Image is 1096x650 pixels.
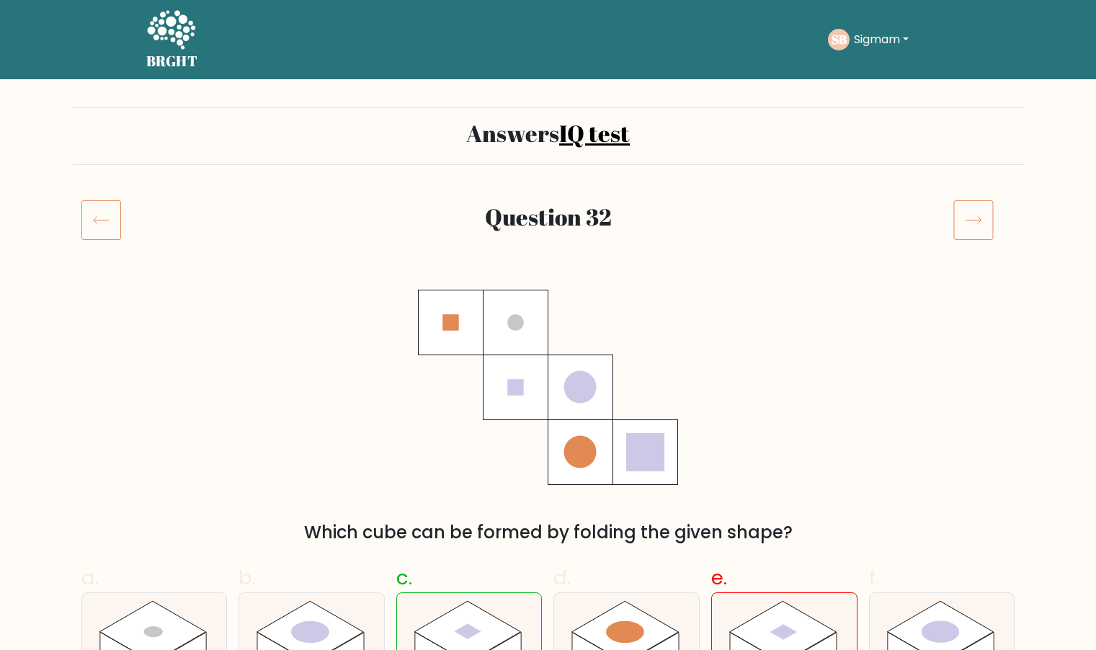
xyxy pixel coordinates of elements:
h5: BRGHT [146,53,198,70]
div: Which cube can be formed by folding the given shape? [90,520,1007,546]
span: f. [869,564,879,592]
button: Sigmam [850,30,913,49]
span: d. [553,564,571,592]
span: e. [711,564,727,592]
a: BRGHT [146,6,198,74]
text: SB [831,31,846,48]
a: IQ test [559,117,630,148]
h2: Answers [81,120,1015,147]
span: c. [396,564,412,592]
h2: Question 32 [161,203,936,231]
span: b. [239,564,256,592]
span: a. [81,564,99,592]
